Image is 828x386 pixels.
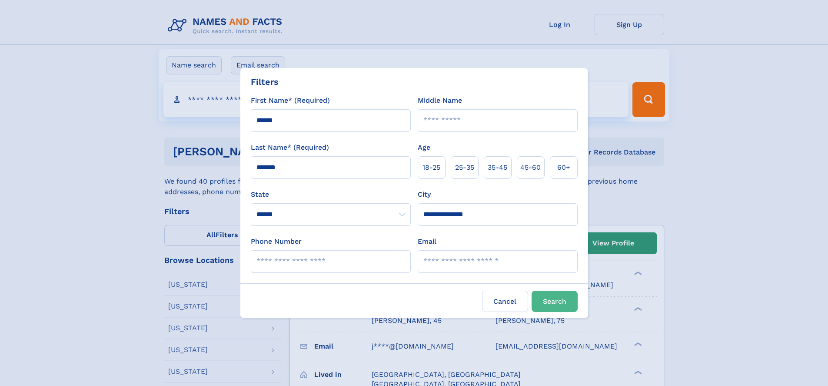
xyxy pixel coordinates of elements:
[418,236,436,247] label: Email
[251,95,330,106] label: First Name* (Required)
[251,236,302,247] label: Phone Number
[482,291,528,312] label: Cancel
[422,162,440,173] span: 18‑25
[455,162,474,173] span: 25‑35
[557,162,570,173] span: 60+
[251,189,411,200] label: State
[418,95,462,106] label: Middle Name
[532,291,578,312] button: Search
[488,162,507,173] span: 35‑45
[251,142,329,153] label: Last Name* (Required)
[418,142,430,153] label: Age
[251,75,279,88] div: Filters
[418,189,431,200] label: City
[520,162,541,173] span: 45‑60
